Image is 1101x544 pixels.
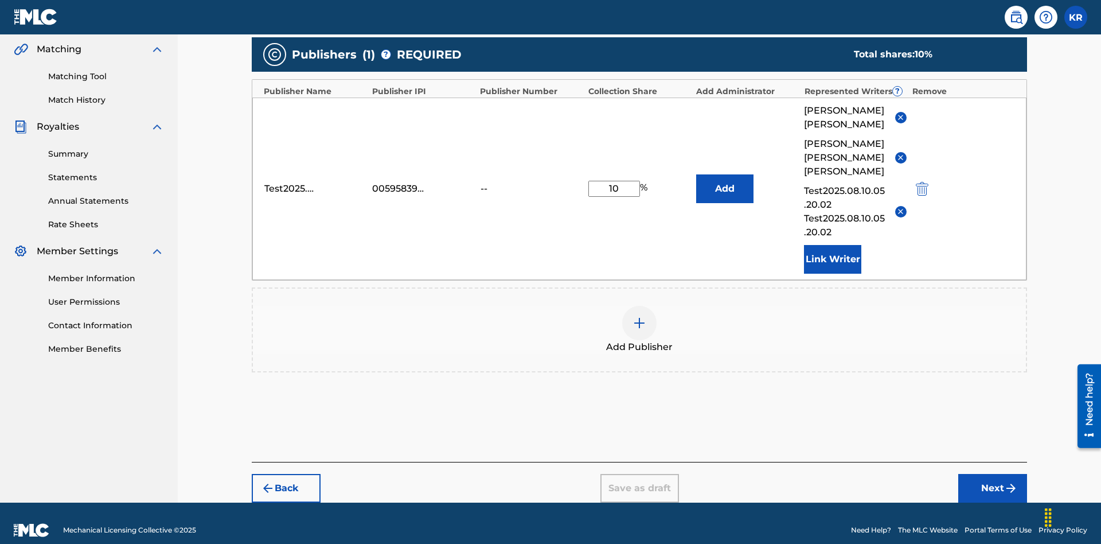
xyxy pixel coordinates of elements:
a: Member Information [48,273,164,285]
span: ? [381,50,391,59]
span: Add Publisher [606,340,673,354]
a: The MLC Website [898,525,958,535]
div: Collection Share [588,86,691,98]
img: Royalties [14,120,28,134]
a: Portal Terms of Use [965,525,1032,535]
button: Link Writer [804,245,861,274]
a: Member Benefits [48,343,164,355]
img: MLC Logo [14,9,58,25]
img: Member Settings [14,244,28,258]
div: Total shares: [854,48,1004,61]
div: Publisher IPI [372,86,475,98]
span: ? [893,87,902,96]
div: Drag [1039,500,1057,535]
div: Publisher Number [480,86,583,98]
button: Back [252,474,321,503]
span: Royalties [37,120,79,134]
span: 10 % [915,49,932,60]
span: ( 1 ) [362,46,375,63]
img: add [633,316,646,330]
span: [PERSON_NAME] [PERSON_NAME] [PERSON_NAME] [804,137,886,178]
img: help [1039,10,1053,24]
span: Mechanical Licensing Collective © 2025 [63,525,196,535]
img: expand [150,244,164,258]
div: Help [1034,6,1057,29]
span: [PERSON_NAME] [PERSON_NAME] [804,104,886,131]
img: logo [14,523,49,537]
a: Privacy Policy [1038,525,1087,535]
div: Add Administrator [696,86,799,98]
button: Add [696,174,753,203]
div: Publisher Name [264,86,366,98]
span: Publishers [292,46,357,63]
img: remove-from-list-button [896,113,905,122]
span: Matching [37,42,81,56]
a: Statements [48,172,164,184]
a: User Permissions [48,296,164,308]
img: remove-from-list-button [896,207,905,216]
img: remove-from-list-button [896,153,905,162]
iframe: Chat Widget [1044,489,1101,544]
span: REQUIRED [397,46,462,63]
img: publishers [268,48,282,61]
div: Represented Writers [805,86,907,98]
div: User Menu [1064,6,1087,29]
div: Remove [912,86,1015,98]
a: Need Help? [851,525,891,535]
img: search [1009,10,1023,24]
a: Rate Sheets [48,219,164,231]
iframe: Resource Center [1069,360,1101,454]
img: expand [150,42,164,56]
img: 7ee5dd4eb1f8a8e3ef2f.svg [261,481,275,495]
a: Match History [48,94,164,106]
a: Contact Information [48,320,164,332]
a: Matching Tool [48,71,164,83]
span: % [640,181,650,197]
button: Next [958,474,1027,503]
span: Member Settings [37,244,118,258]
a: Summary [48,148,164,160]
a: Public Search [1005,6,1028,29]
img: Matching [14,42,28,56]
img: f7272a7cc735f4ea7f67.svg [1004,481,1018,495]
img: expand [150,120,164,134]
img: 12a2ab48e56ec057fbd8.svg [916,182,928,196]
a: Annual Statements [48,195,164,207]
span: Test2025.08.10.05.20.02 Test2025.08.10.05.20.02 [804,184,886,239]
